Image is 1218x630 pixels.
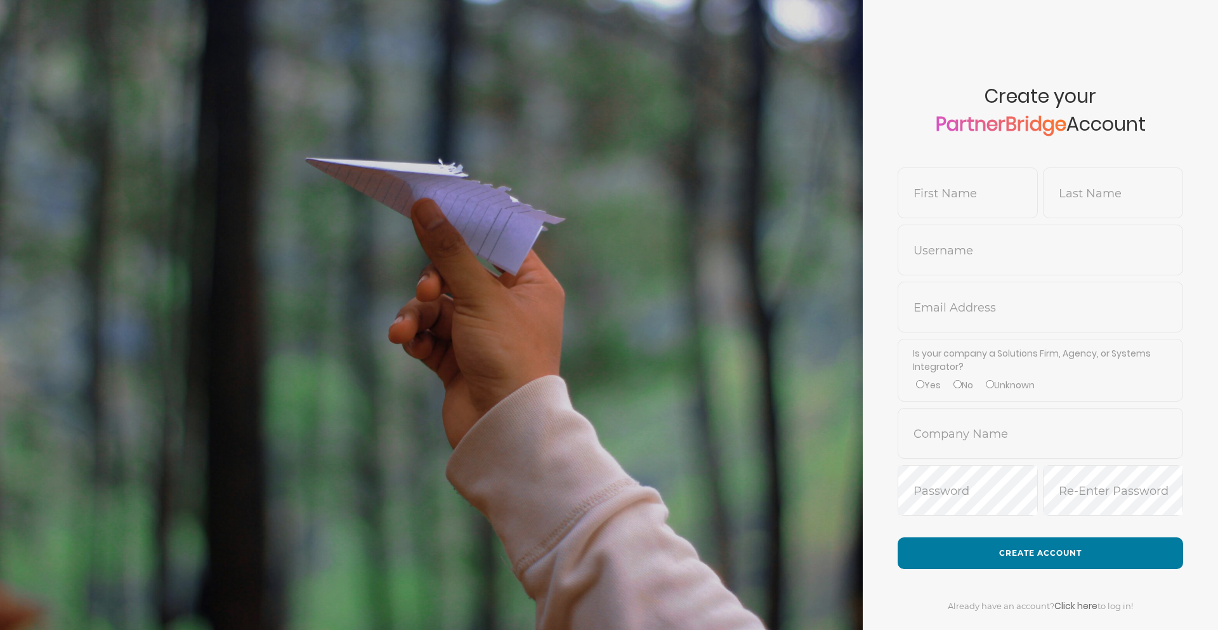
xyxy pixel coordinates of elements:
span: Create your Account [898,85,1183,167]
label: Unknown [986,379,1035,392]
label: Is your company a Solutions Firm, Agency, or Systems Integrator? [913,347,1169,374]
span: Already have an account? to log in! [948,601,1133,611]
input: Unknown [986,380,994,388]
button: Create Account [898,537,1183,569]
a: PartnerBridge [936,110,1066,138]
input: No [953,380,962,388]
label: Yes [916,379,941,392]
input: Yes [916,380,924,388]
a: Click here [1054,600,1097,612]
label: No [953,379,973,392]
